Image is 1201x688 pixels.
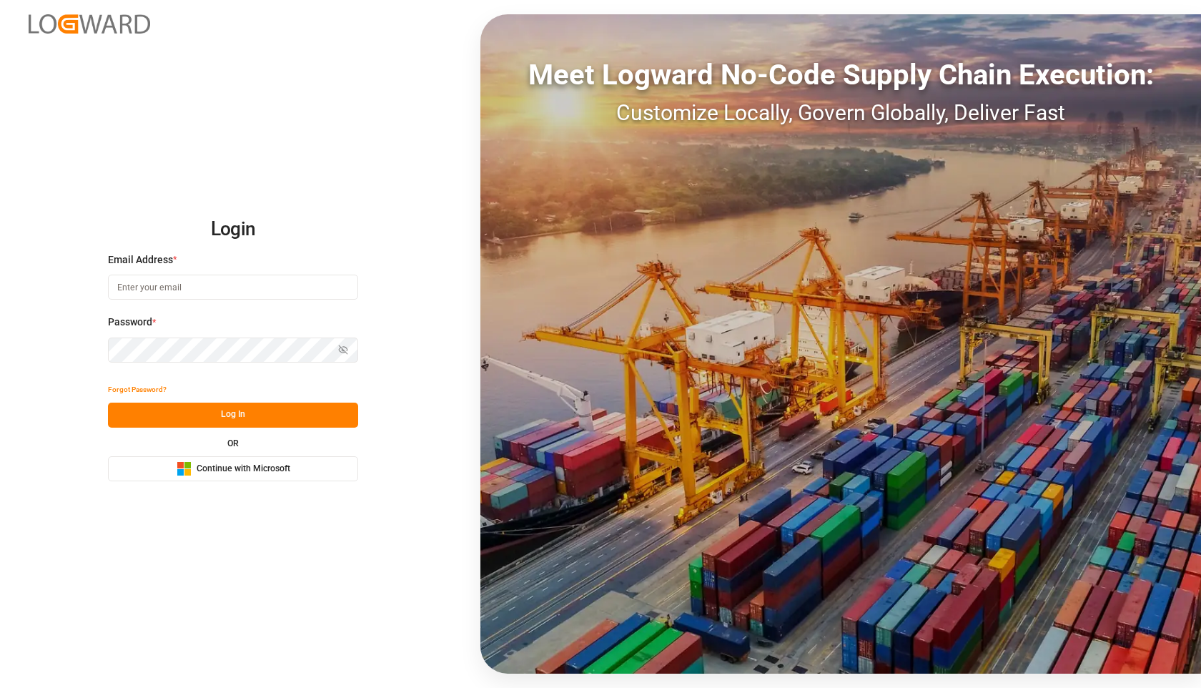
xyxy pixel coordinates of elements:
h2: Login [108,207,358,252]
div: Meet Logward No-Code Supply Chain Execution: [480,54,1201,97]
span: Email Address [108,252,173,267]
div: Customize Locally, Govern Globally, Deliver Fast [480,97,1201,129]
button: Log In [108,403,358,428]
span: Password [108,315,152,330]
button: Forgot Password? [108,378,167,403]
button: Continue with Microsoft [108,456,358,481]
input: Enter your email [108,275,358,300]
img: Logward_new_orange.png [29,14,150,34]
span: Continue with Microsoft [197,463,290,476]
small: OR [227,439,239,448]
